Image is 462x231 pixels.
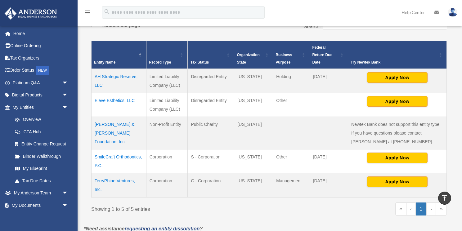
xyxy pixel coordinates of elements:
td: AH Strategic Reserve, LLC [92,69,146,93]
th: Business Purpose: Activate to sort [273,41,310,69]
a: My Entitiesarrow_drop_down [4,101,74,113]
td: [US_STATE] [234,173,273,197]
td: [US_STATE] [234,149,273,173]
td: Limited Liability Company (LLC) [146,93,188,117]
a: Tax Due Dates [9,175,74,187]
a: Binder Walkthrough [9,150,74,162]
span: Business Purpose [276,53,292,64]
td: Public Charity [188,117,234,149]
td: [DATE] [310,69,348,93]
a: vertical_align_top [438,192,451,205]
td: Corporation [146,149,188,173]
button: Apply Now [367,72,428,83]
th: Record Type: Activate to sort [146,41,188,69]
td: SmileCraft Orthodontics, P.C. [92,149,146,173]
td: Management [273,173,310,197]
td: Eleve Esthetics, LLC [92,93,146,117]
span: arrow_drop_down [62,187,74,200]
a: Tax Organizers [4,52,78,64]
i: menu [84,9,91,16]
span: arrow_drop_down [62,77,74,89]
td: [PERSON_NAME] & [PERSON_NAME] Foundation, Inc. [92,117,146,149]
a: Digital Productsarrow_drop_down [4,89,78,101]
a: My Blueprint [9,162,74,175]
td: [US_STATE] [234,93,273,117]
img: Anderson Advisors Platinum Portal [3,7,59,20]
td: Corporation [146,173,188,197]
td: Holding [273,69,310,93]
td: S - Corporation [188,149,234,173]
button: Apply Now [367,96,428,107]
td: Disregarded Entity [188,93,234,117]
a: My Documentsarrow_drop_down [4,199,78,211]
a: Platinum Q&Aarrow_drop_down [4,77,78,89]
td: Disregarded Entity [188,69,234,93]
th: Federal Return Due Date: Activate to sort [310,41,348,69]
span: arrow_drop_down [62,101,74,114]
a: Entity Change Request [9,138,74,150]
td: TerryPhine Ventures, Inc. [92,173,146,197]
th: Tax Status: Activate to sort [188,41,234,69]
span: Organization State [237,53,259,64]
a: Home [4,27,78,40]
td: Newtek Bank does not support this entity type. If you have questions please contact [PERSON_NAME]... [348,117,447,149]
th: Entity Name: Activate to invert sorting [92,41,146,69]
img: User Pic [448,8,457,17]
div: Showing 1 to 5 of 5 entries [91,202,264,214]
th: Try Newtek Bank : Activate to sort [348,41,447,69]
button: Apply Now [367,153,428,163]
td: [DATE] [310,173,348,197]
span: arrow_drop_down [62,199,74,212]
td: [US_STATE] [234,117,273,149]
i: search [104,8,110,15]
button: Apply Now [367,176,428,187]
td: C - Corporation [188,173,234,197]
td: Limited Liability Company (LLC) [146,69,188,93]
span: Entity Name [94,60,115,64]
i: vertical_align_top [441,194,448,202]
span: arrow_drop_down [62,89,74,102]
a: CTA Hub [9,126,74,138]
span: Federal Return Due Date [312,45,333,64]
a: Order StatusNEW [4,64,78,77]
a: First [395,202,406,215]
a: Overview [9,113,71,126]
span: Tax Status [190,60,209,64]
div: NEW [36,66,49,75]
td: Other [273,93,310,117]
span: Record Type [149,60,171,64]
a: Online Ordering [4,40,78,52]
th: Organization State: Activate to sort [234,41,273,69]
td: [DATE] [310,149,348,173]
label: Search: [304,24,321,29]
td: Other [273,149,310,173]
a: My Anderson Teamarrow_drop_down [4,187,78,199]
td: [US_STATE] [234,69,273,93]
a: menu [84,11,91,16]
div: Try Newtek Bank [351,59,437,66]
td: Non-Profit Entity [146,117,188,149]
